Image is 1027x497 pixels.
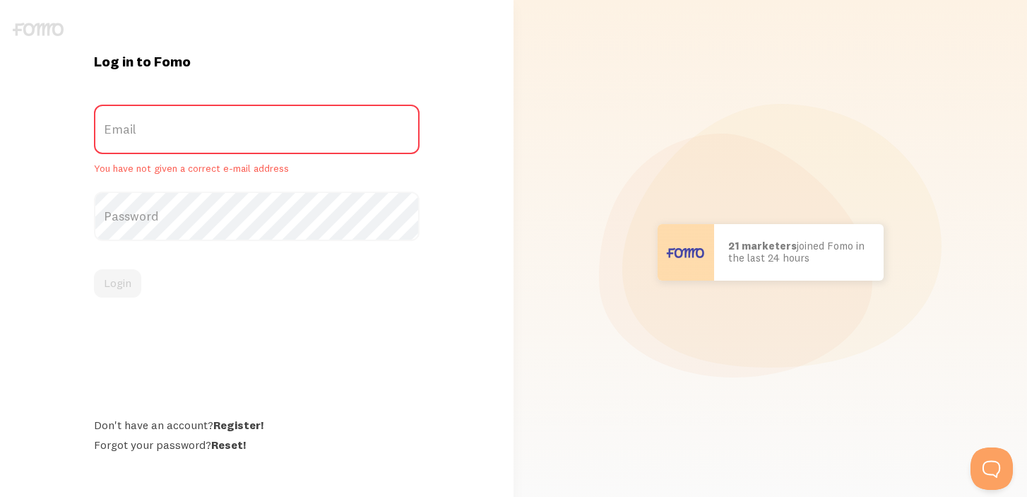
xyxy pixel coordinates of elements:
p: joined Fomo in the last 24 hours [728,240,869,264]
div: Forgot your password? [94,438,420,452]
a: Register! [213,418,263,432]
div: Don't have an account? [94,418,420,432]
a: Reset! [211,438,246,452]
b: 21 marketers [728,239,797,252]
img: User avatar [658,224,714,281]
label: Password [94,192,420,241]
label: Email [94,105,420,154]
span: You have not given a correct e-mail address [94,163,420,175]
img: fomo-logo-gray-b99e0e8ada9f9040e2984d0d95b3b12da0074ffd48d1e5cb62ac37fc77b0b268.svg [13,23,64,36]
h1: Log in to Fomo [94,52,420,71]
iframe: Help Scout Beacon - Open [970,448,1013,490]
